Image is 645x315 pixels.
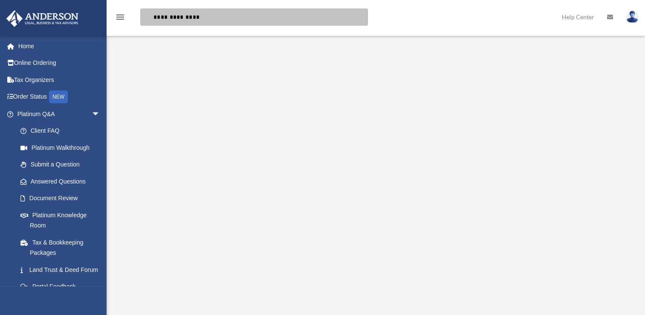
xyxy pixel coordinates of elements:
span: arrow_drop_down [92,105,109,123]
iframe: <span data-mce-type="bookmark" style="display: inline-block; width: 0px; overflow: hidden; line-h... [145,51,605,307]
img: User Pic [626,11,639,23]
a: Land Trust & Deed Forum [12,261,113,278]
i: menu [115,12,125,22]
a: Platinum Walkthrough [12,139,109,156]
a: Submit a Question [12,156,113,173]
img: Anderson Advisors Platinum Portal [4,10,81,27]
a: Answered Questions [12,173,113,190]
a: Portal Feedback [12,278,113,295]
a: Platinum Knowledge Room [12,207,113,234]
a: Document Review [12,190,113,207]
a: Tax & Bookkeeping Packages [12,234,113,261]
a: Home [6,38,113,55]
a: Online Ordering [6,55,113,72]
a: Tax Organizers [6,71,113,88]
i: search [142,12,152,21]
a: Platinum Q&Aarrow_drop_down [6,105,113,122]
div: NEW [49,90,68,103]
a: Order StatusNEW [6,88,113,106]
a: Client FAQ [12,122,113,140]
a: menu [115,15,125,22]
